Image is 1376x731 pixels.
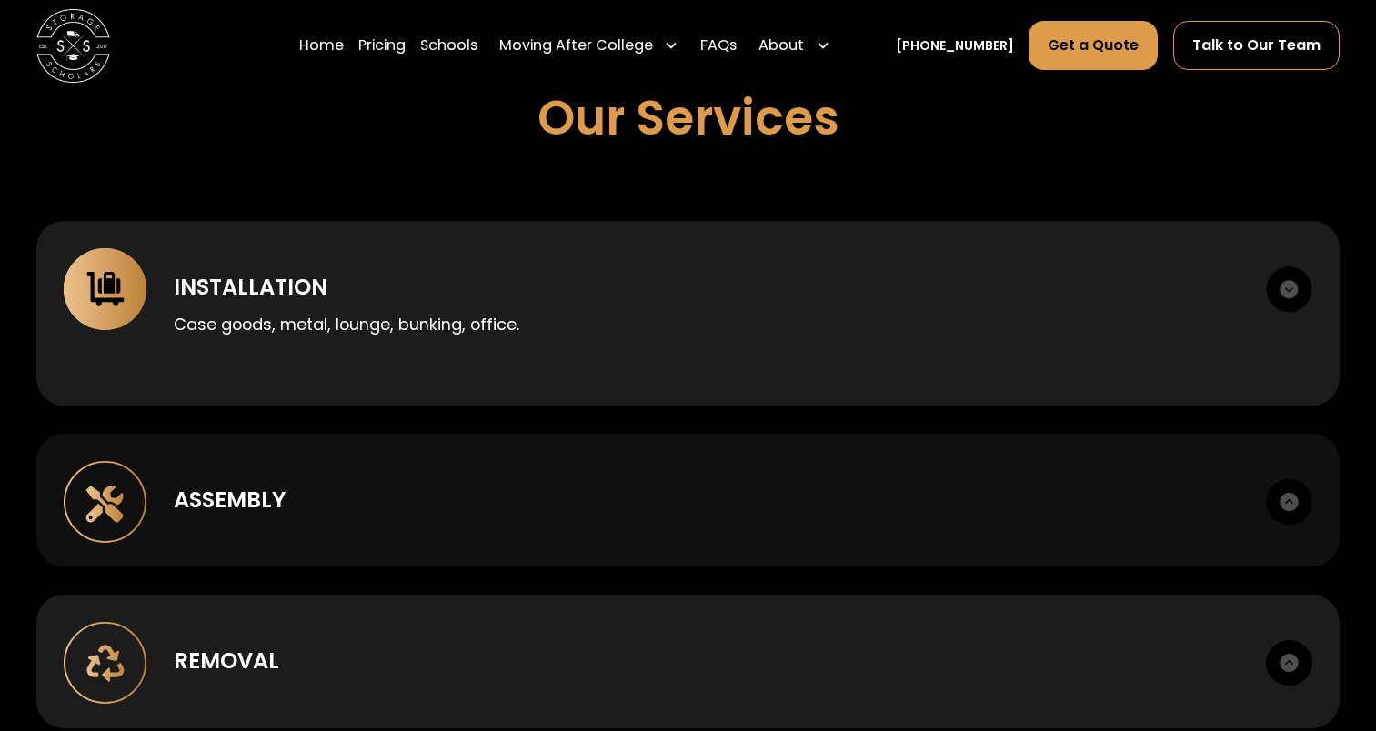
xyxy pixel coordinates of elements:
[174,645,279,677] div: Removal
[700,20,737,71] a: FAQs
[537,90,839,147] h2: Our Services
[358,20,406,71] a: Pricing
[1029,21,1158,70] a: Get a Quote
[751,20,837,71] div: About
[499,35,653,56] div: Moving After College
[174,313,1238,337] p: Case goods, metal, lounge, bunking, office.
[492,20,686,71] div: Moving After College
[758,35,804,56] div: About
[420,20,477,71] a: Schools
[36,9,110,83] img: Storage Scholars main logo
[896,36,1014,55] a: [PHONE_NUMBER]
[174,484,286,516] div: Assembly
[1173,21,1340,70] a: Talk to Our Team
[174,271,327,304] div: Installation
[299,20,344,71] a: Home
